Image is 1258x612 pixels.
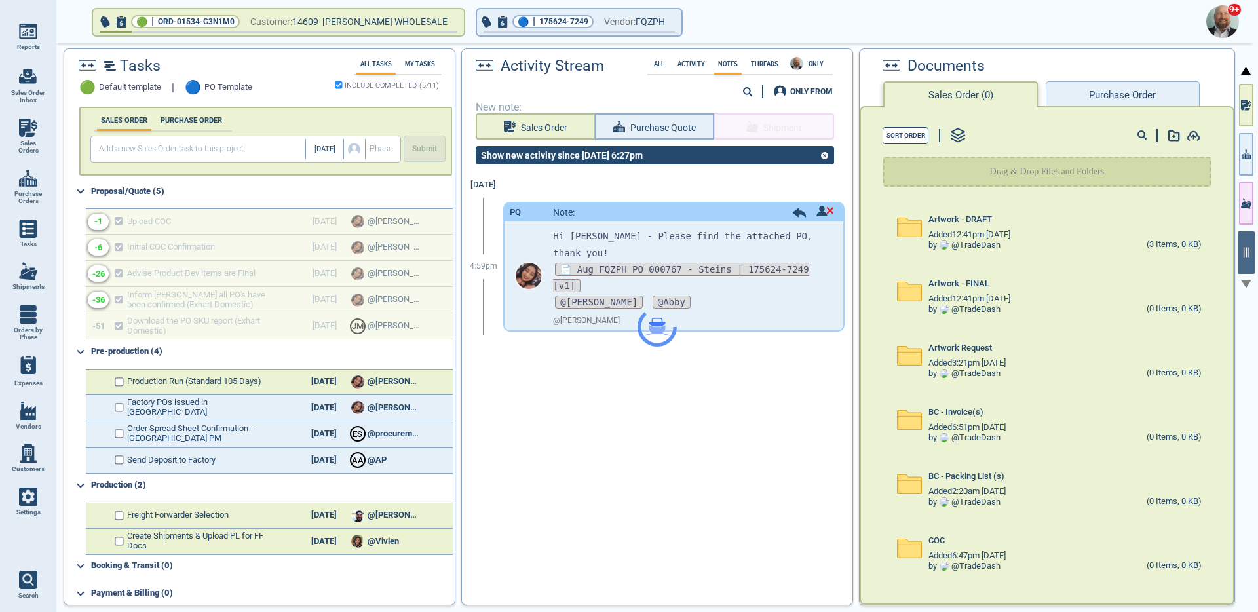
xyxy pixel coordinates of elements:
[185,80,201,95] span: 🔵
[91,475,452,496] div: Production (2)
[301,455,347,465] div: [DATE]
[940,497,949,507] img: Avatar
[1147,368,1202,379] div: (0 Items, 0 KB)
[10,140,46,155] span: Sales Orders
[928,215,992,225] span: Artwork - DRAFT
[127,531,280,551] span: Create Shipments & Upload PL for FF Docs
[928,536,945,546] span: COC
[19,444,37,463] img: menu_icon
[127,398,280,417] span: Factory POs issued in [GEOGRAPHIC_DATA]
[345,83,417,89] span: INCLUDE COMPLETED
[92,269,105,279] div: -26
[292,14,322,30] span: 14609
[477,9,681,35] button: 🔵|175624-7249Vendor:FQZPH
[1147,304,1202,315] div: (0 Items, 0 KB)
[518,18,529,26] span: 🔵
[928,562,1001,571] div: by @ TradeDash
[928,497,1001,507] div: by @ TradeDash
[928,279,989,289] span: Artwork - FINAL
[940,562,949,571] img: Avatar
[928,230,1010,240] span: Added 12:41pm [DATE]
[928,472,1004,482] span: BC - Packing List (s)
[1168,130,1180,142] img: add-document
[1147,240,1202,250] div: (3 Items, 0 KB)
[127,455,216,465] span: Send Deposit to Factory
[19,305,37,324] img: menu_icon
[351,509,364,522] img: Avatar
[94,243,102,253] div: -6
[127,377,261,387] span: Production Run (Standard 105 Days)
[368,429,420,439] span: @procurement
[10,89,46,104] span: Sales Order Inbox
[1046,81,1199,107] button: Purchase Order
[19,169,37,187] img: menu_icon
[19,22,37,41] img: menu_icon
[907,58,985,75] span: Documents
[928,294,1010,304] span: Added 12:41pm [DATE]
[99,83,161,92] span: Default template
[401,60,439,67] label: My Tasks
[92,296,105,305] div: -36
[1147,497,1202,507] div: (0 Items, 0 KB)
[94,139,305,159] input: Add a new Sales Order task to this project
[1147,432,1202,443] div: (0 Items, 0 KB)
[539,15,588,28] span: 175624-7249
[12,465,45,473] span: Customers
[19,488,37,506] img: menu_icon
[91,341,452,362] div: Pre-production (4)
[940,240,949,250] img: Avatar
[883,127,928,144] button: Sort Order
[94,217,102,227] div: -1
[19,402,37,420] img: menu_icon
[351,375,364,389] img: Avatar
[604,14,636,30] span: Vendor:
[940,305,949,314] img: Avatar
[368,510,420,520] span: @[PERSON_NAME]
[16,508,41,516] span: Settings
[12,283,45,291] span: Shipments
[928,305,1001,315] div: by @ TradeDash
[151,15,154,28] span: |
[17,43,40,51] span: Reports
[127,424,280,444] span: Order Spread Sheet Confirmation - [GEOGRAPHIC_DATA] PM
[19,220,37,238] img: menu_icon
[157,116,226,124] label: PURCHASE ORDER
[314,145,335,154] span: [DATE]
[940,433,949,442] img: Avatar
[368,537,399,546] span: @Vivien
[368,377,420,387] span: @[PERSON_NAME]
[250,14,292,30] span: Customer:
[204,83,252,92] span: PO Template
[370,144,393,154] span: Phase
[368,455,387,465] span: @AP
[19,262,37,280] img: menu_icon
[10,326,46,341] span: Orders by Phase
[120,58,161,75] span: Tasks
[419,83,439,89] span: (5/11)
[351,401,364,414] img: Avatar
[928,423,1006,432] span: Added 6:51pm [DATE]
[322,16,448,27] span: [PERSON_NAME] WHOLESALE
[18,592,39,600] span: Search
[351,453,364,467] div: A A
[19,119,37,137] img: menu_icon
[990,165,1105,178] p: Drag & Drop Files and Folders
[91,583,452,604] div: Payment & Billing (0)
[14,379,43,387] span: Expenses
[928,358,1006,368] span: Added 3:21pm [DATE]
[92,322,105,332] div: -51
[127,510,229,520] span: Freight Forwarder Selection
[351,535,364,548] img: Avatar
[940,369,949,378] img: Avatar
[351,427,364,440] div: E S
[20,240,37,248] span: Tasks
[1206,5,1239,38] img: Avatar
[368,403,420,413] span: @[PERSON_NAME]
[91,556,452,577] div: Booking & Transit (0)
[301,510,347,520] div: [DATE]
[16,423,41,430] span: Vendors
[301,403,347,413] div: [DATE]
[928,240,1001,250] div: by @ TradeDash
[79,80,96,95] span: 🟢
[928,343,992,353] span: Artwork Request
